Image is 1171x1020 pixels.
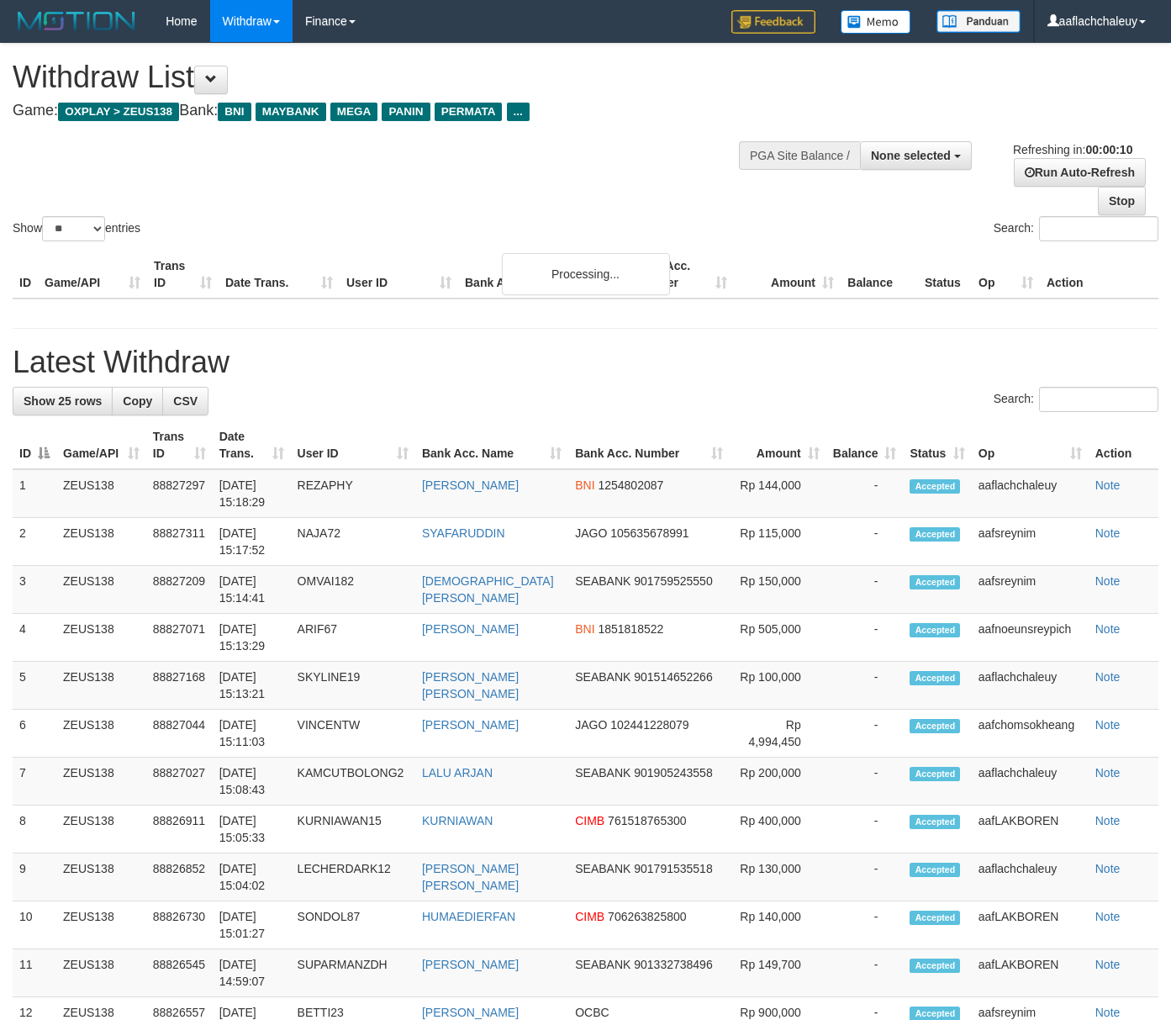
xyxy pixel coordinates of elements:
[146,421,213,469] th: Trans ID: activate to sort column ascending
[291,614,415,662] td: ARIF67
[575,574,630,588] span: SEABANK
[146,854,213,901] td: 88826852
[291,566,415,614] td: OMVAI182
[256,103,326,121] span: MAYBANK
[972,469,1089,518] td: aaflachchaleuy
[13,901,56,949] td: 10
[826,901,904,949] td: -
[291,901,415,949] td: SONDOL87
[56,710,146,758] td: ZEUS138
[608,910,686,923] span: Copy 706263825800 to clipboard
[1014,158,1146,187] a: Run Auto-Refresh
[575,526,607,540] span: JAGO
[123,394,152,408] span: Copy
[910,575,960,589] span: Accepted
[435,103,503,121] span: PERMATA
[734,251,841,299] th: Amount
[147,251,219,299] th: Trans ID
[575,814,604,827] span: CIMB
[422,766,493,780] a: LALU ARJAN
[146,518,213,566] td: 88827311
[1013,143,1132,156] span: Refreshing in:
[910,719,960,733] span: Accepted
[730,518,826,566] td: Rp 115,000
[972,854,1089,901] td: aaflachchaleuy
[213,758,291,806] td: [DATE] 15:08:43
[173,394,198,408] span: CSV
[575,958,630,971] span: SEABANK
[162,387,208,415] a: CSV
[730,469,826,518] td: Rp 144,000
[972,566,1089,614] td: aafsreynim
[634,574,712,588] span: Copy 901759525550 to clipboard
[1095,766,1121,780] a: Note
[575,1006,609,1019] span: OCBC
[291,806,415,854] td: KURNIAWAN15
[575,670,630,684] span: SEABANK
[972,901,1089,949] td: aafLAKBOREN
[213,566,291,614] td: [DATE] 15:14:41
[146,949,213,997] td: 88826545
[13,566,56,614] td: 3
[972,518,1089,566] td: aafsreynim
[910,863,960,877] span: Accepted
[1098,187,1146,215] a: Stop
[994,387,1158,412] label: Search:
[826,854,904,901] td: -
[422,574,554,605] a: [DEMOGRAPHIC_DATA][PERSON_NAME]
[13,8,140,34] img: MOTION_logo.png
[56,662,146,710] td: ZEUS138
[826,758,904,806] td: -
[291,854,415,901] td: LECHERDARK12
[826,469,904,518] td: -
[730,421,826,469] th: Amount: activate to sort column ascending
[841,10,911,34] img: Button%20Memo.svg
[422,910,515,923] a: HUMAEDIERFAN
[826,566,904,614] td: -
[730,758,826,806] td: Rp 200,000
[291,518,415,566] td: NAJA72
[13,103,764,119] h4: Game: Bank:
[730,854,826,901] td: Rp 130,000
[910,623,960,637] span: Accepted
[598,622,663,636] span: Copy 1851818522 to clipboard
[291,421,415,469] th: User ID: activate to sort column ascending
[994,216,1158,241] label: Search:
[422,670,519,700] a: [PERSON_NAME] [PERSON_NAME]
[42,216,105,241] select: Showentries
[575,766,630,780] span: SEABANK
[1095,1006,1121,1019] a: Note
[13,662,56,710] td: 5
[13,614,56,662] td: 4
[291,758,415,806] td: KAMCUTBOLONG2
[1095,958,1121,971] a: Note
[568,421,730,469] th: Bank Acc. Number: activate to sort column ascending
[871,149,951,162] span: None selected
[146,662,213,710] td: 88827168
[627,251,734,299] th: Bank Acc. Number
[739,141,860,170] div: PGA Site Balance /
[13,854,56,901] td: 9
[213,421,291,469] th: Date Trans.: activate to sort column ascending
[903,421,971,469] th: Status: activate to sort column ascending
[1095,862,1121,875] a: Note
[730,710,826,758] td: Rp 4,994,450
[1039,387,1158,412] input: Search:
[575,478,594,492] span: BNI
[730,566,826,614] td: Rp 150,000
[213,710,291,758] td: [DATE] 15:11:03
[213,614,291,662] td: [DATE] 15:13:29
[56,614,146,662] td: ZEUS138
[1095,622,1121,636] a: Note
[146,614,213,662] td: 88827071
[13,346,1158,379] h1: Latest Withdraw
[936,10,1021,33] img: panduan.png
[910,527,960,542] span: Accepted
[608,814,686,827] span: Copy 761518765300 to clipboard
[422,814,493,827] a: KURNIAWAN
[213,949,291,997] td: [DATE] 14:59:07
[291,949,415,997] td: SUPARMANZDH
[1095,718,1121,732] a: Note
[146,758,213,806] td: 88827027
[826,806,904,854] td: -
